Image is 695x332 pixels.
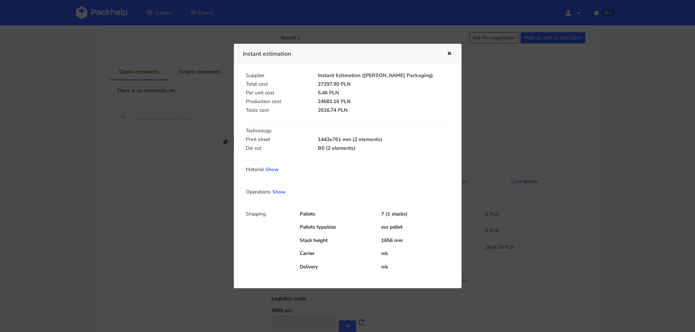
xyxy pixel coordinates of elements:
[295,224,376,231] div: Pallets type/size
[318,99,452,105] p: 24681.16 PLN
[318,81,452,87] p: 27297.90 PLN
[376,250,458,257] div: n/a
[376,237,458,244] div: 1656 mm
[376,263,458,271] div: n/a
[295,210,376,218] div: Pallets
[295,250,376,257] div: Carrier
[318,137,452,142] p: 1443x761 mm (2 elements)
[246,99,309,105] p: Production cost
[295,263,376,271] div: Delivery
[246,145,309,151] p: Die cut
[246,81,309,87] p: Total cost
[318,73,452,78] p: Instant Estimation ([PERSON_NAME] Packaging)
[246,73,309,78] p: Supplier
[318,107,452,113] p: 2616.74 PLN
[246,137,309,142] p: Print sheet
[246,210,266,217] span: Shipping
[376,210,458,218] div: 7 (1 stacks)
[318,90,452,96] p: 5.46 PLN
[265,166,279,173] a: Show
[243,49,436,59] h3: Instant estimation
[246,107,309,113] p: Tools cost
[272,188,286,195] a: Show
[246,166,264,173] span: Material
[246,90,309,96] p: Per unit cost
[318,145,452,151] p: B0 (2 elements)
[246,188,271,195] span: Operations
[376,224,458,231] div: eur pallet
[295,237,376,244] div: Stack height
[246,128,454,134] p: Technology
